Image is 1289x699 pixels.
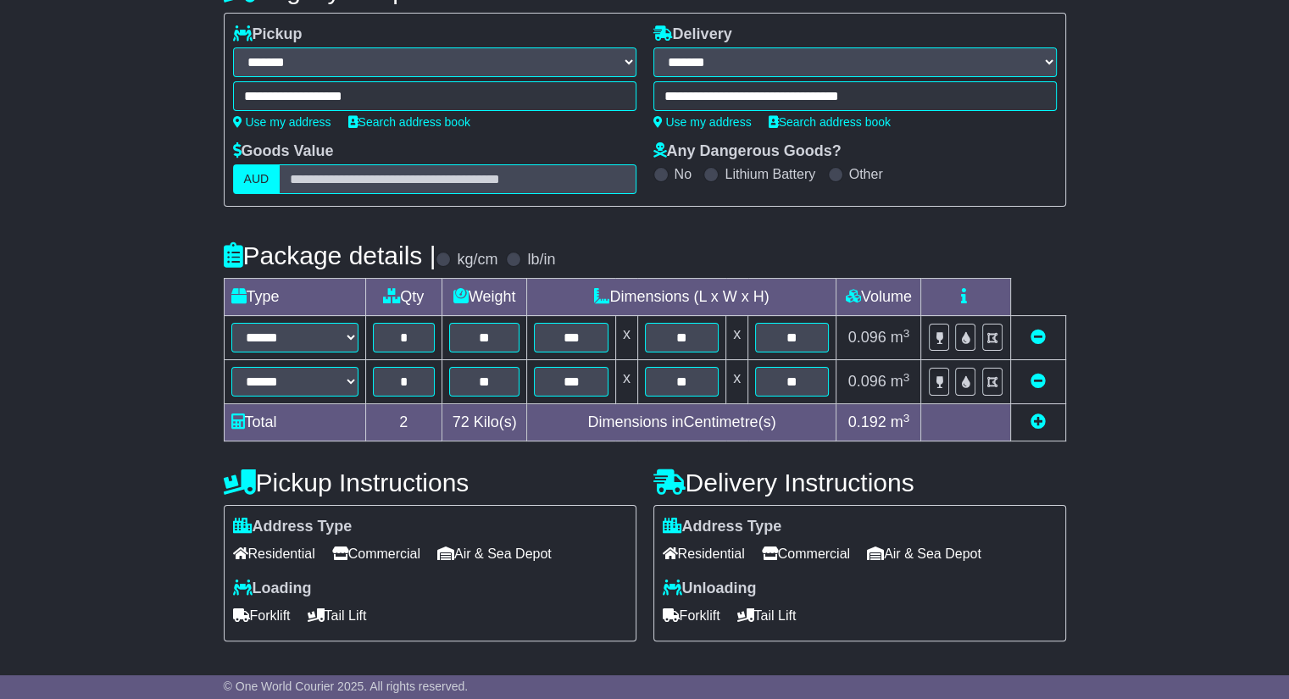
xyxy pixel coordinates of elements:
span: Residential [233,541,315,567]
sup: 3 [903,327,910,340]
td: Volume [836,279,921,316]
label: lb/in [527,251,555,269]
label: Lithium Battery [725,166,815,182]
span: Forklift [233,602,291,629]
h4: Package details | [224,241,436,269]
td: x [726,316,748,360]
a: Remove this item [1031,373,1046,390]
td: Dimensions (L x W x H) [527,279,836,316]
a: Add new item [1031,413,1046,430]
td: x [615,316,637,360]
label: kg/cm [457,251,497,269]
label: Goods Value [233,142,334,161]
h4: Delivery Instructions [653,469,1066,497]
td: 2 [365,404,442,441]
span: m [891,413,910,430]
span: Air & Sea Depot [437,541,552,567]
label: Pickup [233,25,303,44]
span: 0.096 [848,329,886,346]
td: x [615,360,637,404]
label: Loading [233,580,312,598]
label: Other [849,166,883,182]
td: Type [224,279,365,316]
td: Qty [365,279,442,316]
span: Forklift [663,602,720,629]
span: Commercial [332,541,420,567]
td: Total [224,404,365,441]
span: 72 [453,413,469,430]
span: Commercial [762,541,850,567]
label: Address Type [233,518,353,536]
label: AUD [233,164,281,194]
label: Any Dangerous Goods? [653,142,842,161]
span: m [891,373,910,390]
label: Unloading [663,580,757,598]
span: Tail Lift [308,602,367,629]
span: © One World Courier 2025. All rights reserved. [224,680,469,693]
label: Address Type [663,518,782,536]
span: 0.192 [848,413,886,430]
td: x [726,360,748,404]
td: Weight [442,279,527,316]
span: Tail Lift [737,602,797,629]
span: m [891,329,910,346]
a: Use my address [653,115,752,129]
span: Residential [663,541,745,567]
label: No [675,166,692,182]
h4: Pickup Instructions [224,469,636,497]
span: Air & Sea Depot [867,541,981,567]
a: Search address book [348,115,470,129]
a: Use my address [233,115,331,129]
label: Delivery [653,25,732,44]
td: Kilo(s) [442,404,527,441]
a: Remove this item [1031,329,1046,346]
a: Search address book [769,115,891,129]
td: Dimensions in Centimetre(s) [527,404,836,441]
sup: 3 [903,371,910,384]
sup: 3 [903,412,910,424]
span: 0.096 [848,373,886,390]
